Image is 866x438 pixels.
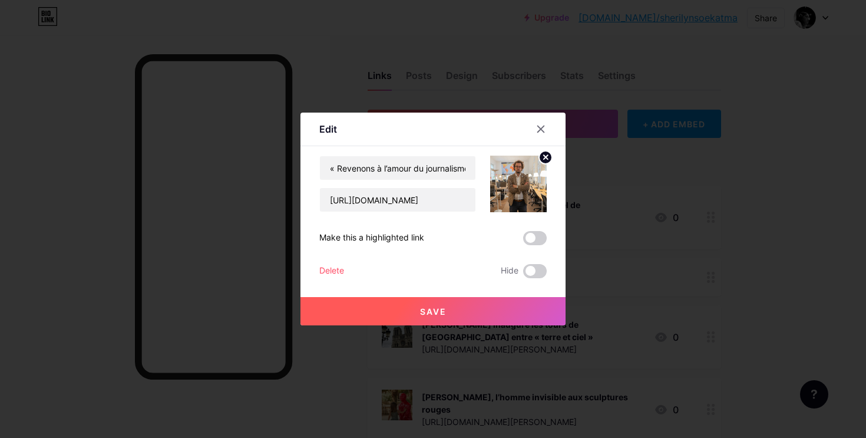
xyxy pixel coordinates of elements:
[300,297,566,325] button: Save
[490,156,547,212] img: link_thumbnail
[501,264,518,278] span: Hide
[320,156,475,180] input: Title
[319,122,337,136] div: Edit
[320,188,475,212] input: URL
[319,264,344,278] div: Delete
[420,307,447,317] span: Save
[319,231,424,245] div: Make this a highlighted link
